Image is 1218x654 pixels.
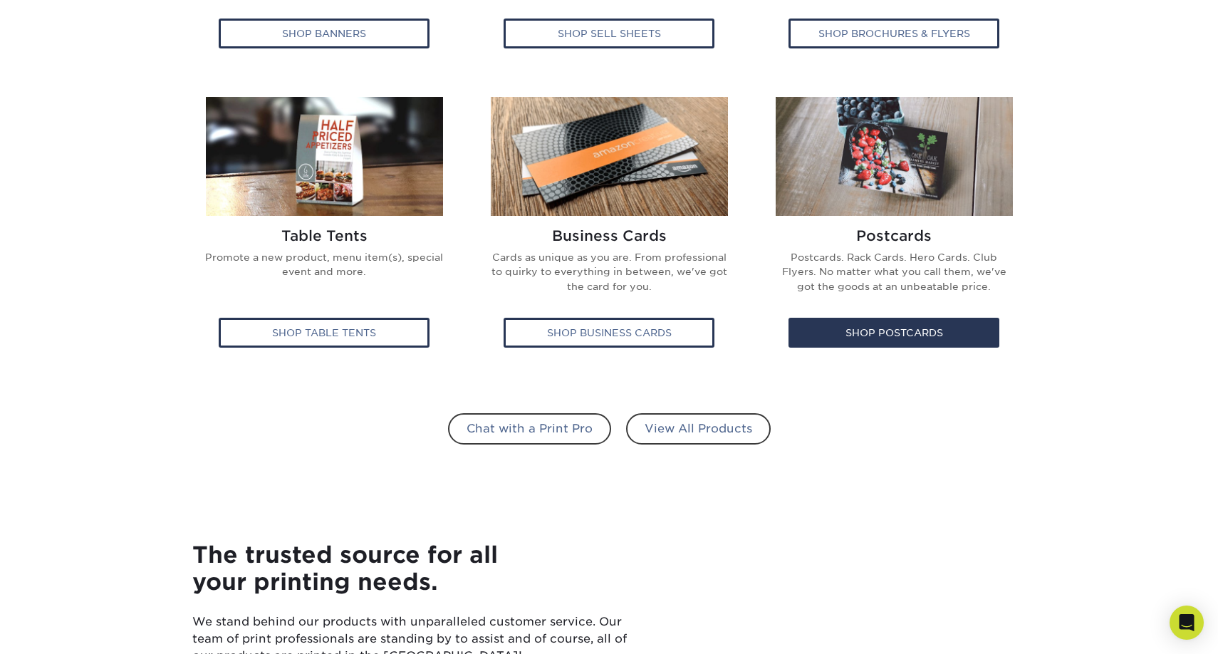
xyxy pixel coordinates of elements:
[477,97,741,362] a: Business Cards Business Cards Cards as unique as you are. From professional to quirky to everythi...
[1170,606,1204,640] div: Open Intercom Messenger
[504,318,714,348] div: Shop Business Cards
[762,97,1026,362] a: Postcards Postcards Postcards. Rack Cards. Hero Cards. Club Flyers. No matter what you call them,...
[219,19,430,48] div: Shop Banners
[626,413,771,445] a: View All Products
[204,250,444,291] p: Promote a new product, menu item(s), special event and more.
[448,413,611,445] a: Chat with a Print Pro
[774,250,1014,305] p: Postcards. Rack Cards. Hero Cards. Club Flyers. No matter what you call them, we've got the goods...
[192,97,456,362] a: Table Tents Table Tents Promote a new product, menu item(s), special event and more. Shop Table T...
[788,19,999,48] div: Shop Brochures & Flyers
[788,318,999,348] div: Shop Postcards
[219,318,430,348] div: Shop Table Tents
[204,227,444,244] h2: Table Tents
[192,541,646,596] h4: The trusted source for all your printing needs.
[491,97,728,216] img: Business Cards
[206,97,443,216] img: Table Tents
[774,227,1014,244] h2: Postcards
[504,19,714,48] div: Shop Sell Sheets
[776,97,1013,216] img: Postcards
[489,227,729,244] h2: Business Cards
[489,250,729,305] p: Cards as unique as you are. From professional to quirky to everything in between, we've got the c...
